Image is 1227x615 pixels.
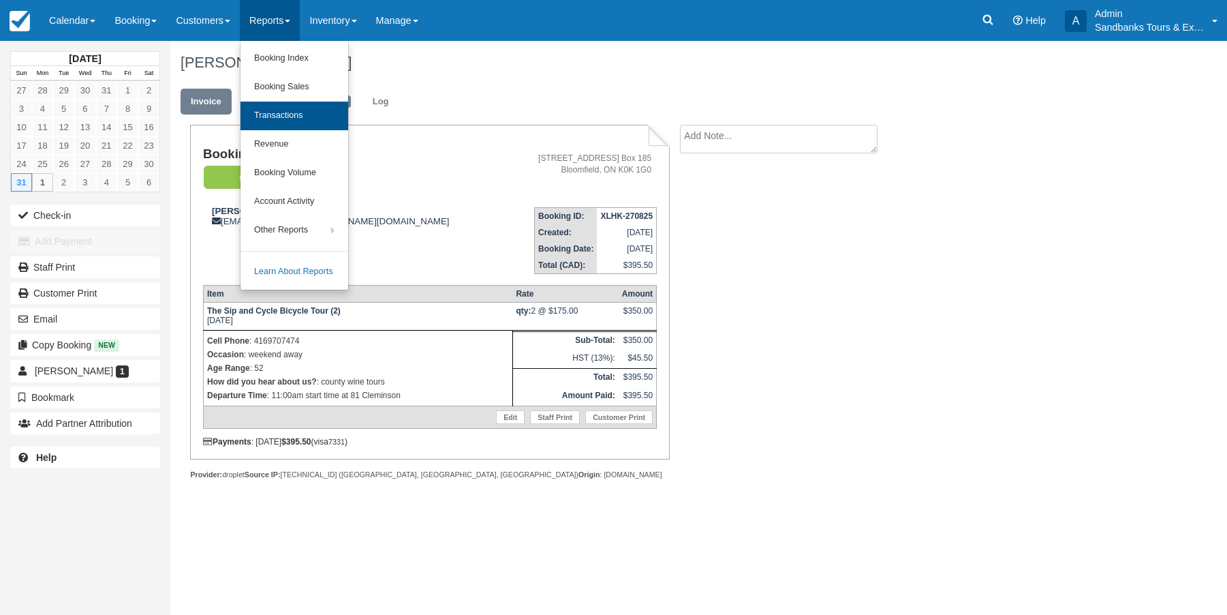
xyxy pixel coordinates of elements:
img: checkfront-main-nav-mini-logo.png [10,11,30,31]
a: Invoice [181,89,232,115]
th: Booking ID: [535,208,597,225]
b: Help [36,452,57,463]
a: 6 [138,173,159,192]
button: Copy Booking New [10,334,160,356]
th: Rate [512,286,618,303]
strong: Occasion [207,350,244,359]
p: Sandbanks Tours & Experiences [1095,20,1204,34]
a: 21 [96,136,117,155]
a: 5 [117,173,138,192]
a: 29 [53,81,74,100]
a: [PERSON_NAME] 1 [10,360,160,382]
th: Item [203,286,512,303]
a: 26 [53,155,74,173]
a: 10 [11,118,32,136]
td: HST (13%): [512,350,618,368]
a: 27 [11,81,32,100]
strong: The Sip and Cycle Bicycle Tour (2) [207,306,341,316]
th: Tue [53,66,74,81]
a: 16 [138,118,159,136]
a: 28 [32,81,53,100]
a: 24 [11,155,32,173]
strong: Payments [203,437,251,447]
a: 12 [53,118,74,136]
div: $350.00 [622,306,653,327]
span: New [94,340,119,351]
a: 5 [53,100,74,118]
strong: [PERSON_NAME] [212,206,288,216]
th: Sub-Total: [512,331,618,350]
a: 3 [74,173,95,192]
button: Check-in [10,205,160,226]
a: Paid [203,165,301,190]
button: Add Payment [10,230,160,252]
a: 11 [32,118,53,136]
small: 7331 [328,438,345,446]
button: Bookmark [10,387,160,408]
strong: Age Range [207,363,250,373]
td: $45.50 [619,350,657,368]
span: Help [1025,15,1046,26]
a: 23 [138,136,159,155]
a: Customer Print [585,410,653,424]
a: 28 [96,155,117,173]
th: Sat [138,66,159,81]
td: [DATE] [597,241,656,257]
h1: Booking Invoice [203,147,505,162]
a: 27 [74,155,95,173]
i: Help [1013,16,1023,25]
a: 8 [117,100,138,118]
a: 31 [11,173,32,192]
a: Account Activity [240,187,348,216]
div: : [DATE] (visa ) [203,437,657,447]
a: 7 [96,100,117,118]
th: Total: [512,369,618,387]
a: Staff Print [10,256,160,278]
a: Log [362,89,399,115]
a: Edit [496,410,525,424]
a: Booking Volume [240,159,348,187]
a: 14 [96,118,117,136]
strong: Origin [578,470,600,479]
p: : 11:00am start time at 81 Cleminson [207,389,509,402]
span: 1 [116,365,129,378]
a: 1 [32,173,53,192]
td: $395.50 [619,387,657,406]
td: [DATE] [203,303,512,331]
p: Admin [1095,7,1204,20]
a: 17 [11,136,32,155]
a: Booking Index [240,44,348,73]
p: : 4169707474 [207,334,509,348]
a: Transactions [240,102,348,130]
th: Fri [117,66,138,81]
th: Thu [96,66,117,81]
td: $395.50 [597,257,656,274]
strong: [DATE] [69,53,101,64]
strong: qty [516,306,531,316]
th: Mon [32,66,53,81]
a: 15 [117,118,138,136]
strong: Source IP: [245,470,281,479]
a: Other Reports [240,216,348,245]
div: droplet [TECHNICAL_ID] ([GEOGRAPHIC_DATA], [GEOGRAPHIC_DATA], [GEOGRAPHIC_DATA]) : [DOMAIN_NAME] [190,470,669,480]
h1: [PERSON_NAME], [181,55,1081,71]
th: Wed [74,66,95,81]
th: Booking Date: [535,241,597,257]
th: Total (CAD): [535,257,597,274]
ul: Reports [240,41,349,290]
a: Help [10,447,160,468]
p: : county wine tours [207,375,509,389]
strong: Provider: [190,470,222,479]
a: Edit [233,89,270,115]
a: 18 [32,136,53,155]
a: 2 [53,173,74,192]
a: 4 [32,100,53,118]
button: Email [10,308,160,330]
a: 20 [74,136,95,155]
th: Amount [619,286,657,303]
a: 4 [96,173,117,192]
strong: $395.50 [281,437,311,447]
a: 2 [138,81,159,100]
a: 19 [53,136,74,155]
th: Created: [535,224,597,241]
